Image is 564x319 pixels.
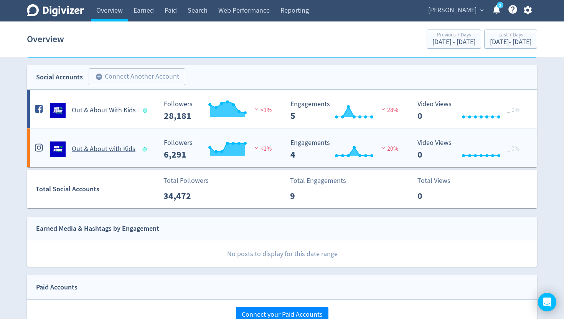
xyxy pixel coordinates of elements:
div: Last 7 Days [490,32,531,39]
h5: Out & About With Kids [72,106,136,115]
svg: Followers --- [160,139,275,159]
button: Previous 7 Days[DATE] - [DATE] [427,30,481,49]
h5: Out & About with Kids [72,145,135,154]
a: Connect your Paid Accounts [236,310,328,319]
button: [PERSON_NAME] [425,4,486,16]
img: negative-performance.svg [253,145,261,151]
a: 5 [497,2,503,8]
p: 0 [417,189,462,203]
span: _ 0% [507,145,519,153]
img: Out & About With Kids undefined [50,103,66,118]
img: negative-performance.svg [379,145,387,151]
svg: Video Views 0 [414,139,529,159]
svg: Followers --- [160,100,275,121]
span: Data last synced: 30 Aug 2025, 2:01am (AEST) [143,147,149,151]
div: Paid Accounts [36,282,78,293]
svg: Engagements 5 [287,100,402,121]
svg: Engagements 4 [287,139,402,159]
p: Total Engagements [290,176,346,186]
p: Total Followers [163,176,209,186]
button: Last 7 Days[DATE]- [DATE] [484,30,537,49]
span: 28% [379,106,398,114]
div: Total Social Accounts [36,184,158,195]
div: Earned Media & Hashtags by Engagement [36,223,159,234]
svg: Video Views 0 [414,100,529,121]
div: [DATE] - [DATE] [490,39,531,46]
span: 20% [379,145,398,153]
a: Out & About with Kids undefinedOut & About with Kids Followers --- Followers 6,291 <1% Engagement... [27,128,537,167]
span: [PERSON_NAME] [428,4,477,16]
span: expand_more [478,7,485,14]
span: Data last synced: 30 Aug 2025, 11:02am (AEST) [143,109,150,113]
p: Total Views [417,176,462,186]
h1: Overview [27,27,64,51]
button: Connect Another Account [89,68,185,85]
img: Out & About with Kids undefined [50,141,66,157]
div: [DATE] - [DATE] [432,39,475,46]
span: <1% [253,145,272,153]
div: Open Intercom Messenger [538,293,556,311]
span: Connect your Paid Accounts [242,311,323,318]
div: Previous 7 Days [432,32,475,39]
p: 9 [290,189,334,203]
span: _ 0% [507,106,519,114]
p: 34,472 [163,189,208,203]
p: No posts to display for this date range [27,241,537,267]
img: negative-performance.svg [253,106,261,112]
span: add_circle [95,73,103,81]
div: Social Accounts [36,72,83,83]
img: negative-performance.svg [379,106,387,112]
text: 5 [499,3,501,8]
span: <1% [253,106,272,114]
a: Out & About With Kids undefinedOut & About With Kids Followers --- Followers 28,181 <1% Engagemen... [27,90,537,128]
a: Connect Another Account [83,69,185,85]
